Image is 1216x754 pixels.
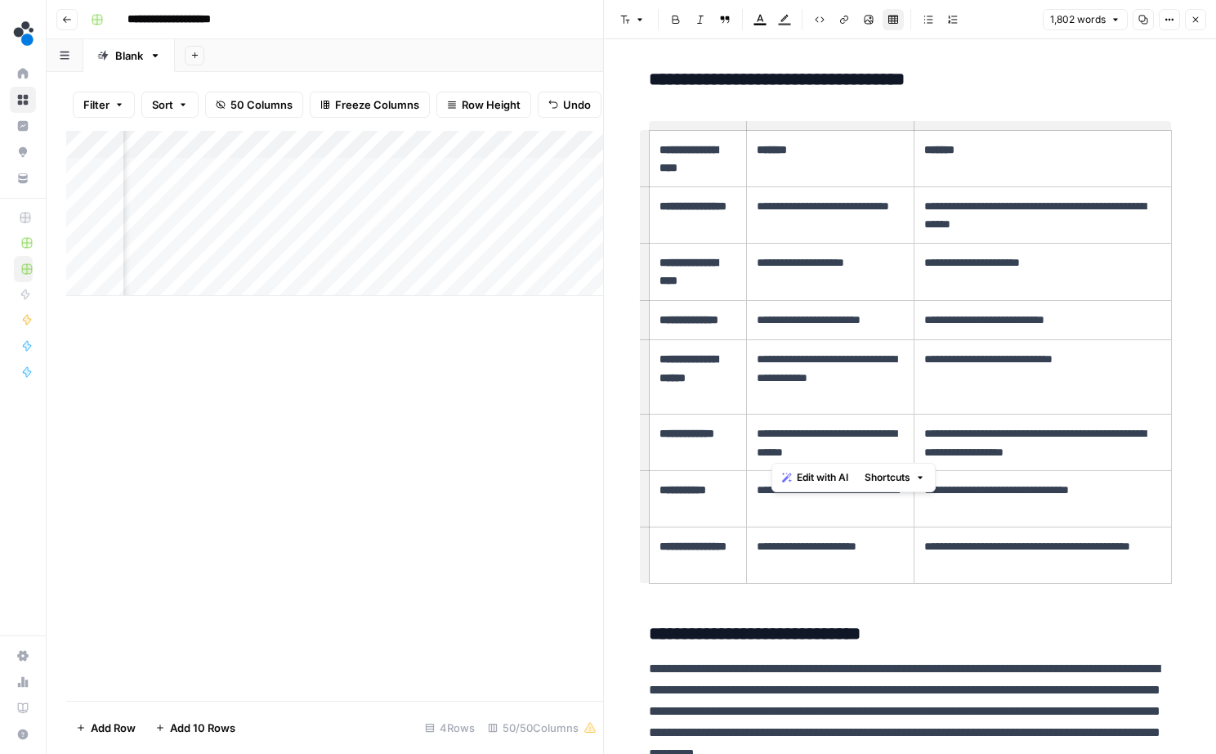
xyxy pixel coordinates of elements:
[462,96,521,113] span: Row Height
[418,715,481,741] div: 4 Rows
[10,113,36,139] a: Insights
[83,39,175,72] a: Blank
[10,13,36,54] button: Workspace: spot.ai
[10,721,36,747] button: Help + Support
[436,92,531,118] button: Row Height
[538,92,601,118] button: Undo
[145,715,245,741] button: Add 10 Rows
[10,695,36,721] a: Learning Hub
[10,87,36,113] a: Browse
[335,96,419,113] span: Freeze Columns
[310,92,430,118] button: Freeze Columns
[230,96,293,113] span: 50 Columns
[152,96,173,113] span: Sort
[10,165,36,191] a: Your Data
[797,470,848,485] span: Edit with AI
[865,470,910,485] span: Shortcuts
[170,720,235,736] span: Add 10 Rows
[10,669,36,695] a: Usage
[858,467,932,488] button: Shortcuts
[776,467,855,488] button: Edit with AI
[66,715,145,741] button: Add Row
[563,96,591,113] span: Undo
[10,643,36,669] a: Settings
[141,92,199,118] button: Sort
[115,47,143,64] div: Blank
[481,715,603,741] div: 50/50 Columns
[10,139,36,165] a: Opportunities
[10,61,36,87] a: Home
[83,96,110,113] span: Filter
[73,92,135,118] button: Filter
[1050,12,1106,27] span: 1,802 words
[1043,9,1128,30] button: 1,802 words
[205,92,303,118] button: 50 Columns
[10,19,39,48] img: spot.ai Logo
[91,720,136,736] span: Add Row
